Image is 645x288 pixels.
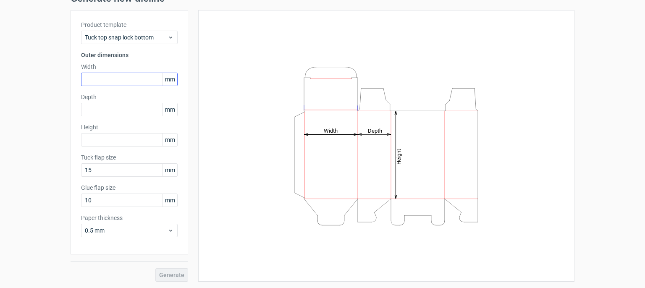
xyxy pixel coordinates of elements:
span: mm [163,164,177,176]
label: Height [81,123,178,131]
label: Paper thickness [81,214,178,222]
tspan: Depth [368,127,382,134]
span: mm [163,103,177,116]
label: Glue flap size [81,183,178,192]
span: Tuck top snap lock bottom [85,33,168,42]
span: mm [163,134,177,146]
label: Product template [81,21,178,29]
label: Width [81,63,178,71]
tspan: Height [396,149,402,164]
label: Tuck flap size [81,153,178,162]
span: 0.5 mm [85,226,168,235]
tspan: Width [324,127,338,134]
h3: Outer dimensions [81,51,178,59]
label: Depth [81,93,178,101]
span: mm [163,73,177,86]
span: mm [163,194,177,207]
